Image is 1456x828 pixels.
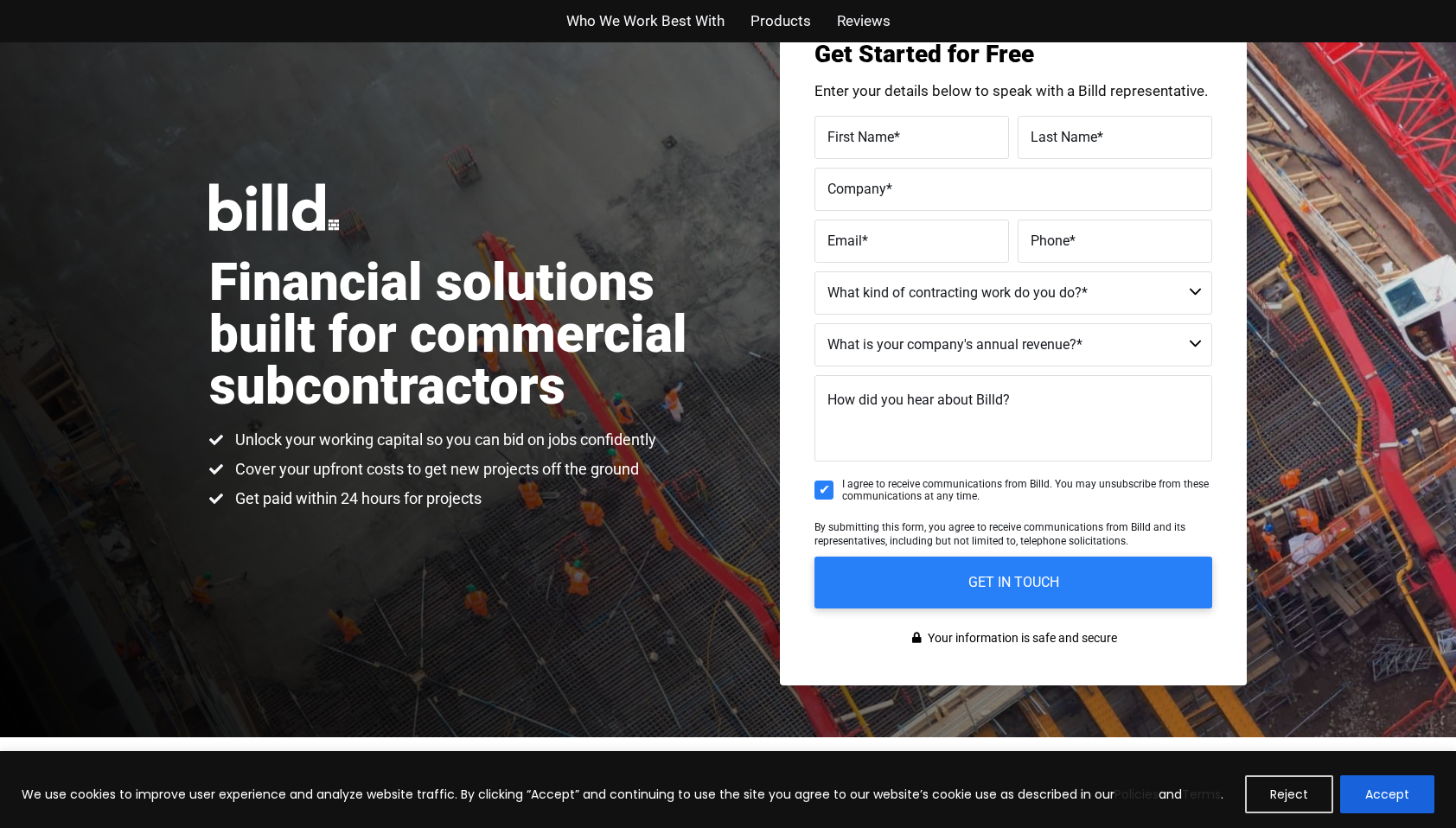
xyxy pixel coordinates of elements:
span: Get paid within 24 hours for projects [231,488,482,509]
span: Last Name [1031,128,1097,144]
span: Cover your upfront costs to get new projects off the ground [231,459,639,480]
h3: Get Started for Free [814,42,1212,67]
a: Policies [1114,786,1159,803]
h1: Financial solutions built for commercial subcontractors [209,257,728,412]
span: How did you hear about Billd? [827,392,1010,408]
a: Reviews [837,9,891,34]
input: GET IN TOUCH [814,557,1212,608]
span: Email [827,232,862,248]
p: We use cookies to improve user experience and analyze website traffic. By clicking “Accept” and c... [22,784,1223,805]
span: Company [827,180,886,196]
span: Your information is safe and secure [923,626,1117,651]
button: Reject [1245,775,1333,813]
a: Products [750,9,811,34]
input: I agree to receive communications from Billd. You may unsubscribe from these communications at an... [814,481,833,500]
button: Accept [1340,775,1434,813]
p: Enter your details below to speak with a Billd representative. [814,84,1212,99]
span: By submitting this form, you agree to receive communications from Billd and its representatives, ... [814,521,1185,547]
a: Who We Work Best With [566,9,725,34]
span: I agree to receive communications from Billd. You may unsubscribe from these communications at an... [842,478,1212,503]
span: Unlock your working capital so you can bid on jobs confidently [231,430,656,450]
span: First Name [827,128,894,144]
a: Terms [1182,786,1221,803]
span: Phone [1031,232,1070,248]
